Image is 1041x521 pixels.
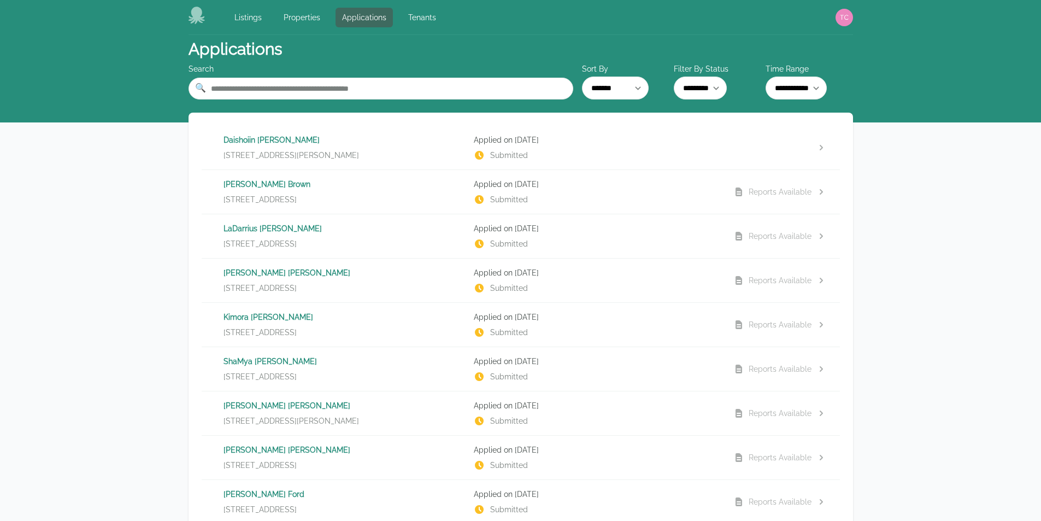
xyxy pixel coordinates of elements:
a: Daishoiin [PERSON_NAME][STREET_ADDRESS][PERSON_NAME]Applied on [DATE]Submitted [202,126,840,169]
p: Submitted [474,460,716,471]
p: [PERSON_NAME] [PERSON_NAME] [224,444,466,455]
p: Submitted [474,371,716,382]
span: [STREET_ADDRESS] [224,460,297,471]
time: [DATE] [515,268,539,277]
span: [STREET_ADDRESS] [224,194,297,205]
p: Submitted [474,238,716,249]
time: [DATE] [515,136,539,144]
p: Applied on [474,356,716,367]
div: Reports Available [749,452,811,463]
time: [DATE] [515,224,539,233]
p: Kimora [PERSON_NAME] [224,312,466,323]
span: [STREET_ADDRESS][PERSON_NAME] [224,150,359,161]
a: Listings [228,8,268,27]
a: LaDarrius [PERSON_NAME][STREET_ADDRESS]Applied on [DATE]SubmittedReports Available [202,214,840,258]
time: [DATE] [515,446,539,454]
label: Sort By [582,63,669,74]
time: [DATE] [515,357,539,366]
p: LaDarrius [PERSON_NAME] [224,223,466,234]
time: [DATE] [515,313,539,321]
p: Submitted [474,415,716,426]
div: Reports Available [749,496,811,507]
span: [STREET_ADDRESS] [224,327,297,338]
a: Properties [277,8,327,27]
div: Reports Available [749,364,811,374]
time: [DATE] [515,490,539,499]
div: Reports Available [749,231,811,242]
p: [PERSON_NAME] [PERSON_NAME] [224,267,466,278]
p: [PERSON_NAME] [PERSON_NAME] [224,400,466,411]
p: Applied on [474,179,716,190]
a: ShaMya [PERSON_NAME][STREET_ADDRESS]Applied on [DATE]SubmittedReports Available [202,347,840,391]
p: Submitted [474,150,716,161]
span: [STREET_ADDRESS] [224,283,297,294]
p: Submitted [474,283,716,294]
div: Reports Available [749,408,811,419]
span: [STREET_ADDRESS][PERSON_NAME] [224,415,359,426]
a: [PERSON_NAME] [PERSON_NAME][STREET_ADDRESS][PERSON_NAME]Applied on [DATE]SubmittedReports Available [202,391,840,435]
p: Applied on [474,312,716,323]
a: [PERSON_NAME] [PERSON_NAME][STREET_ADDRESS]Applied on [DATE]SubmittedReports Available [202,259,840,302]
p: Applied on [474,134,716,145]
time: [DATE] [515,401,539,410]
a: [PERSON_NAME] Brown[STREET_ADDRESS]Applied on [DATE]SubmittedReports Available [202,170,840,214]
span: [STREET_ADDRESS] [224,238,297,249]
a: Applications [336,8,393,27]
time: [DATE] [515,180,539,189]
a: Tenants [402,8,443,27]
p: ShaMya [PERSON_NAME] [224,356,466,367]
p: Submitted [474,504,716,515]
p: Applied on [474,400,716,411]
a: Kimora [PERSON_NAME][STREET_ADDRESS]Applied on [DATE]SubmittedReports Available [202,303,840,347]
label: Time Range [766,63,853,74]
p: Daishoiin [PERSON_NAME] [224,134,466,145]
label: Filter By Status [674,63,761,74]
p: [PERSON_NAME] Ford [224,489,466,500]
p: Applied on [474,267,716,278]
h1: Applications [189,39,282,59]
p: Applied on [474,444,716,455]
a: [PERSON_NAME] [PERSON_NAME][STREET_ADDRESS]Applied on [DATE]SubmittedReports Available [202,436,840,479]
p: Submitted [474,327,716,338]
p: Applied on [474,223,716,234]
div: Reports Available [749,186,811,197]
p: Submitted [474,194,716,205]
div: Reports Available [749,275,811,286]
p: [PERSON_NAME] Brown [224,179,466,190]
span: [STREET_ADDRESS] [224,504,297,515]
div: Search [189,63,573,74]
span: [STREET_ADDRESS] [224,371,297,382]
div: Reports Available [749,319,811,330]
p: Applied on [474,489,716,500]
